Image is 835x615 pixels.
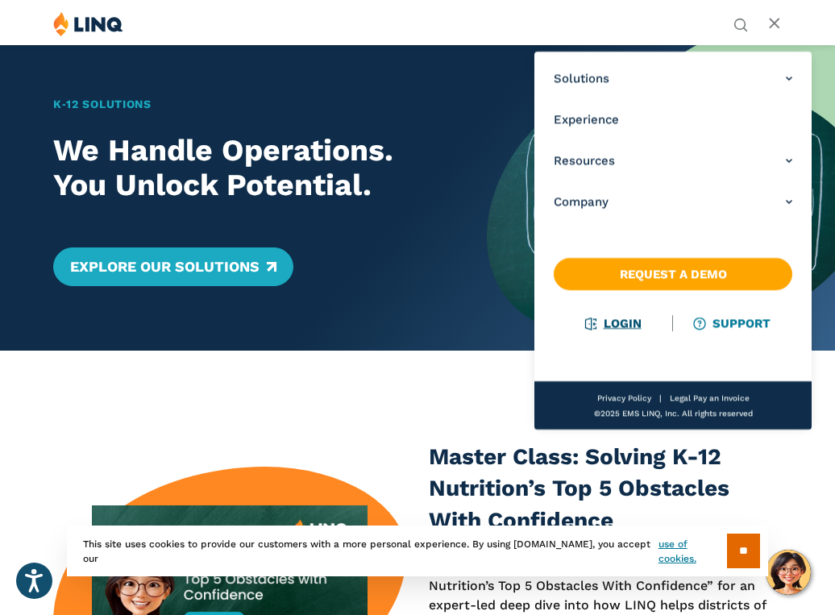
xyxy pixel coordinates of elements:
span: Resources [554,152,615,169]
a: Solutions [554,70,792,87]
button: Hello, have a question? Let’s chat. [766,550,811,595]
a: Resources [554,152,792,169]
h3: Master Class: Solving K-12 Nutrition’s Top 5 Obstacles With Confidence [429,441,782,537]
h2: We Handle Operations. You Unlock Potential. [53,133,453,202]
a: Experience [554,111,792,128]
h1: K‑12 Solutions [53,96,453,113]
span: ©2025 EMS LINQ, Inc. All rights reserved [594,409,753,418]
a: Login [586,316,642,330]
span: Company [554,193,609,210]
nav: Utility Navigation [733,11,748,31]
nav: Primary Navigation [534,52,812,430]
img: LINQ | K‑12 Software [53,11,123,36]
a: Legal [670,393,691,402]
a: use of cookies. [658,537,727,566]
span: Solutions [554,70,609,87]
button: Open Main Menu [768,15,782,33]
a: Company [554,193,792,210]
a: Request a Demo [554,258,792,290]
a: Support [695,316,771,330]
span: Experience [554,111,619,128]
a: Pay an Invoice [693,393,750,402]
div: This site uses cookies to provide our customers with a more personal experience. By using [DOMAIN... [67,526,768,576]
button: Open Search Bar [733,16,748,31]
a: Privacy Policy [597,393,651,402]
img: Home Banner [487,44,835,351]
a: Explore Our Solutions [53,247,293,286]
